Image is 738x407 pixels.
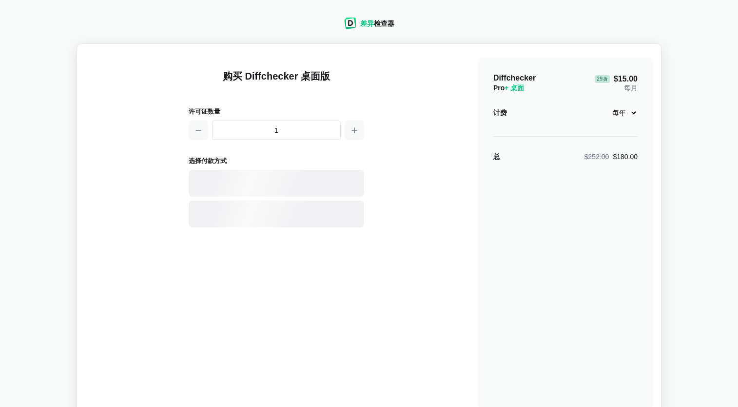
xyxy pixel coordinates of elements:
[584,153,609,161] span: $252.00
[189,156,364,166] h2: 选择付款方式
[493,84,524,92] span: Pro
[505,84,524,92] span: + 桌面
[360,19,394,28] div: 检查器
[344,18,356,29] img: Diffchecker 标志
[493,153,500,161] strong: 总
[189,69,364,95] h1: 购买 Diffchecker 桌面版
[212,121,341,140] input: 1
[614,75,638,83] font: $15.00
[493,108,507,118] div: 计费
[189,106,364,117] h2: 许可证数量
[597,76,608,81] font: 29折
[493,74,536,82] span: Diffchecker
[584,152,638,162] div: $180.00
[344,23,394,31] a: Diffchecker 标志差异检查器
[624,84,638,92] font: 每月
[360,20,374,27] span: 差异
